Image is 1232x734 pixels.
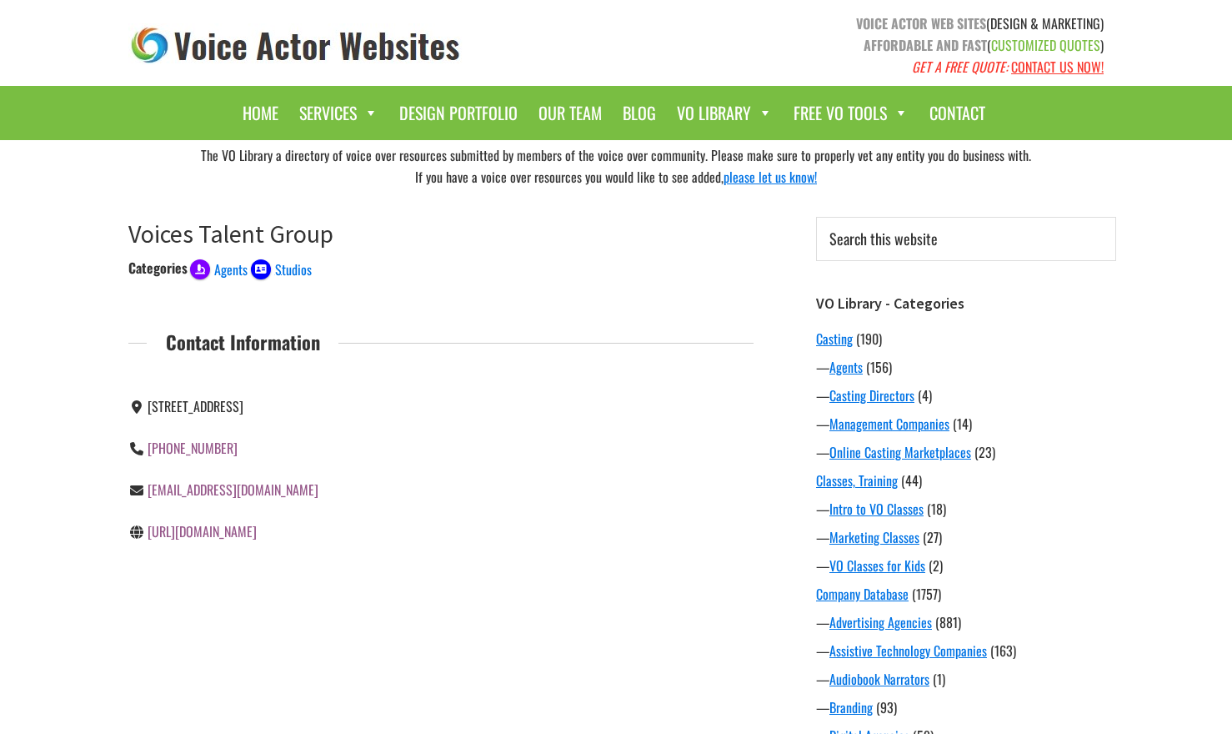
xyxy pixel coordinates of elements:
div: — [816,527,1116,547]
article: Voices Talent Group [128,219,754,579]
div: — [816,442,1116,462]
a: Audiobook Narrators [829,669,929,689]
a: Services [291,94,387,132]
div: — [816,556,1116,576]
span: (190) [856,329,882,349]
span: (23) [974,442,995,462]
span: (163) [990,641,1016,661]
a: Studios [251,258,312,278]
div: — [816,499,1116,519]
div: — [816,641,1116,661]
p: (DESIGN & MARKETING) ( ) [629,13,1104,78]
span: Studios [275,259,312,279]
a: Contact [921,94,994,132]
div: — [816,669,1116,689]
em: GET A FREE QUOTE: [912,57,1008,77]
div: — [816,612,1116,632]
a: Marketing Classes [829,527,919,547]
a: CONTACT US NOW! [1011,57,1104,77]
a: Home [234,94,287,132]
span: (881) [935,612,961,632]
span: (1757) [912,584,941,604]
a: Intro to VO Classes [829,499,924,519]
a: [PHONE_NUMBER] [148,438,238,458]
div: — [816,385,1116,405]
span: [STREET_ADDRESS] [148,396,243,416]
h3: VO Library - Categories [816,294,1116,313]
a: Agents [829,357,863,377]
span: (2) [929,556,943,576]
strong: VOICE ACTOR WEB SITES [856,13,986,33]
a: VO Classes for Kids [829,556,925,576]
span: (156) [866,357,892,377]
div: Categories [128,258,188,278]
a: Management Companies [829,414,949,434]
span: (44) [901,470,922,490]
a: Casting [816,329,853,349]
span: Agents [214,259,248,279]
span: (93) [876,697,897,717]
a: Casting Directors [829,385,914,405]
a: [EMAIL_ADDRESS][DOMAIN_NAME] [148,480,318,500]
a: Free VO Tools [785,94,917,132]
span: (27) [923,527,942,547]
a: Classes, Training [816,470,898,490]
input: Search this website [816,217,1116,261]
span: (4) [918,385,932,405]
a: Online Casting Marketplaces [829,442,971,462]
div: — [816,414,1116,434]
a: Company Database [816,584,909,604]
div: — [816,697,1116,717]
span: CUSTOMIZED QUOTES [991,35,1100,55]
strong: AFFORDABLE AND FAST [864,35,987,55]
a: Our Team [530,94,610,132]
a: Advertising Agencies [829,612,932,632]
div: — [816,357,1116,377]
span: Contact Information [147,327,338,357]
a: VO Library [669,94,781,132]
a: Design Portfolio [391,94,526,132]
a: Agents [190,258,248,278]
a: [URL][DOMAIN_NAME] [148,521,257,541]
span: (18) [927,499,946,519]
div: The VO Library a directory of voice over resources submitted by members of the voice over communi... [116,140,1116,192]
a: Blog [614,94,664,132]
span: (1) [933,669,945,689]
span: (14) [953,414,972,434]
img: voice_actor_websites_logo [128,23,463,68]
a: Assistive Technology Companies [829,641,987,661]
h1: Voices Talent Group [128,219,754,249]
a: Branding [829,697,873,717]
a: please let us know! [724,167,817,187]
